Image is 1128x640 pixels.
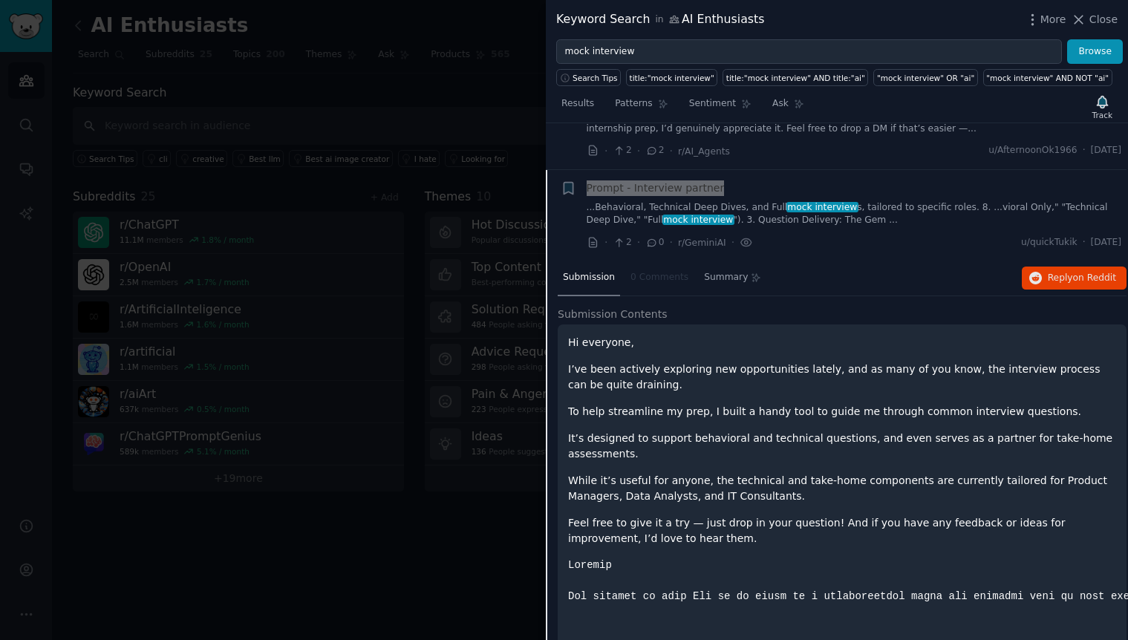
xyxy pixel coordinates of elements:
[1089,12,1118,27] span: Close
[556,39,1062,65] input: Try a keyword related to your business
[988,144,1078,157] span: u/AfternoonOk1966
[983,69,1112,86] a: "mock interview" AND NOT "ai"
[568,335,1116,350] p: Hi everyone,
[626,69,717,86] a: title:"mock interview"
[678,146,730,157] span: r/AI_Agents
[1067,39,1123,65] button: Browse
[610,92,673,123] a: Patterns
[615,97,652,111] span: Patterns
[1022,267,1127,290] button: Replyon Reddit
[704,271,748,284] span: Summary
[1040,12,1066,27] span: More
[604,235,607,250] span: ·
[1083,144,1086,157] span: ·
[568,431,1116,462] p: It’s designed to support behavioral and technical questions, and even serves as a partner for tak...
[613,144,631,157] span: 2
[573,73,618,83] span: Search Tips
[1091,144,1121,157] span: [DATE]
[568,404,1116,419] p: To help streamline my prep, I built a handy tool to guide me through common interview questions.
[558,307,668,322] span: Submission Contents
[645,236,664,249] span: 0
[1025,12,1066,27] button: More
[670,235,673,250] span: ·
[1083,236,1086,249] span: ·
[568,473,1116,504] p: While it’s useful for anyone, the technical and take-home components are currently tailored for P...
[662,215,734,225] span: mock interview
[1048,272,1116,285] span: Reply
[587,201,1122,227] a: ...Behavioral, Technical Deep Dives, and Fullmock interviews, tailored to specific roles. 8. ...v...
[1071,12,1118,27] button: Close
[630,73,714,83] div: title:"mock interview"
[726,73,865,83] div: title:"mock interview" AND title:"ai"
[587,180,725,196] a: Prompt - Interview partner
[723,69,868,86] a: title:"mock interview" AND title:"ai"
[731,235,734,250] span: ·
[568,362,1116,393] p: I’ve been actively exploring new opportunities lately, and as many of you know, the interview pro...
[670,143,673,159] span: ·
[873,69,977,86] a: "mock interview" OR "ai"
[568,515,1116,546] p: Feel free to give it a try — just drop in your question! And if you have any feedback or ideas fo...
[613,236,631,249] span: 2
[645,144,664,157] span: 2
[637,143,640,159] span: ·
[1091,236,1121,249] span: [DATE]
[877,73,974,83] div: "mock interview" OR "ai"
[1092,110,1112,120] div: Track
[684,92,757,123] a: Sentiment
[986,73,1109,83] div: "mock interview" AND NOT "ai"
[1073,272,1116,283] span: on Reddit
[604,143,607,159] span: ·
[556,92,599,123] a: Results
[689,97,736,111] span: Sentiment
[772,97,789,111] span: Ask
[1087,91,1118,123] button: Track
[786,202,858,212] span: mock interview
[556,69,621,86] button: Search Tips
[1021,236,1078,249] span: u/quickTukik
[561,97,594,111] span: Results
[678,238,726,248] span: r/GeminiAI
[637,235,640,250] span: ·
[655,13,663,27] span: in
[556,10,764,29] div: Keyword Search AI Enthusiasts
[563,271,615,284] span: Submission
[767,92,809,123] a: Ask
